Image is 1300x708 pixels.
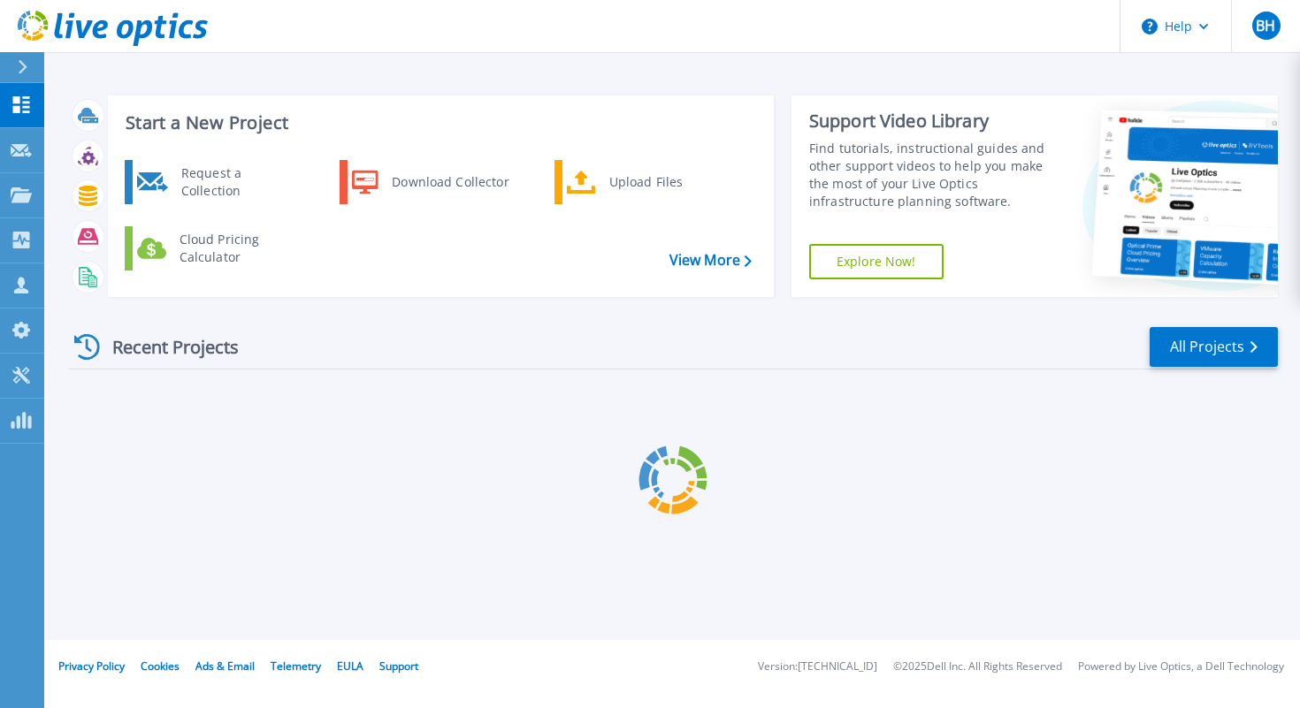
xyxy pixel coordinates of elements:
a: Support [379,659,418,674]
h3: Start a New Project [126,113,751,133]
a: All Projects [1150,327,1278,367]
a: Privacy Policy [58,659,125,674]
a: Cookies [141,659,180,674]
li: Version: [TECHNICAL_ID] [758,661,877,673]
a: Cloud Pricing Calculator [125,226,306,270]
div: Upload Files [600,164,731,200]
div: Cloud Pricing Calculator [171,231,302,266]
li: Powered by Live Optics, a Dell Technology [1078,661,1284,673]
li: © 2025 Dell Inc. All Rights Reserved [893,661,1062,673]
div: Request a Collection [172,164,302,200]
a: Explore Now! [809,244,944,279]
a: View More [669,252,752,269]
a: EULA [337,659,363,674]
a: Upload Files [554,160,736,204]
a: Download Collector [340,160,521,204]
div: Find tutorials, instructional guides and other support videos to help you make the most of your L... [809,140,1052,210]
div: Support Video Library [809,110,1052,133]
div: Recent Projects [68,325,263,369]
a: Telemetry [271,659,321,674]
span: BH [1256,19,1275,33]
a: Ads & Email [195,659,255,674]
div: Download Collector [383,164,516,200]
a: Request a Collection [125,160,306,204]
